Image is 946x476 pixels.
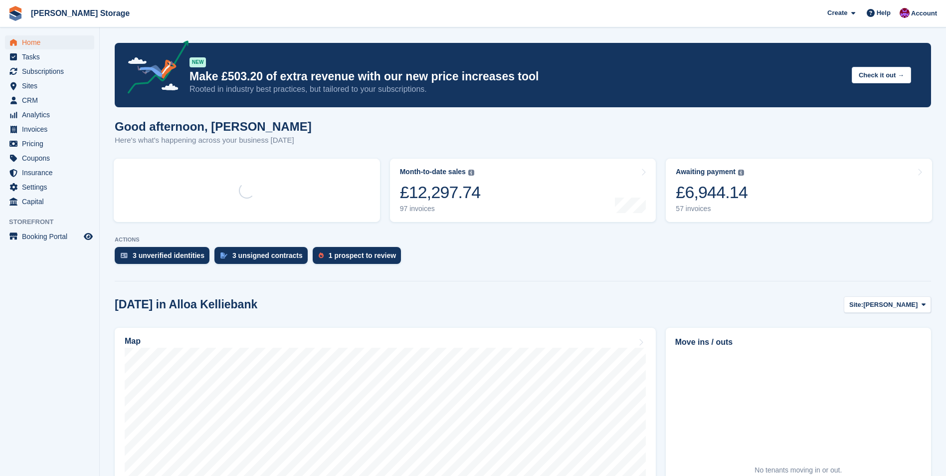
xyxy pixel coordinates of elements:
span: [PERSON_NAME] [863,300,918,310]
div: £12,297.74 [400,182,481,203]
span: Sites [22,79,82,93]
div: 57 invoices [676,205,748,213]
span: Booking Portal [22,230,82,243]
span: Settings [22,180,82,194]
div: 3 unsigned contracts [232,251,303,259]
span: Coupons [22,151,82,165]
a: menu [5,166,94,180]
span: Site: [849,300,863,310]
div: No tenants moving in or out. [755,465,842,476]
a: Month-to-date sales £12,297.74 97 invoices [390,159,656,222]
a: [PERSON_NAME] Storage [27,5,134,21]
a: menu [5,122,94,136]
div: 3 unverified identities [133,251,204,259]
span: Analytics [22,108,82,122]
span: Help [877,8,891,18]
h2: [DATE] in Alloa Kelliebank [115,298,257,311]
span: Pricing [22,137,82,151]
a: Preview store [82,231,94,242]
p: Here's what's happening across your business [DATE] [115,135,312,146]
img: contract_signature_icon-13c848040528278c33f63329250d36e43548de30e8caae1d1a13099fd9432cc5.svg [220,252,227,258]
button: Check it out → [852,67,911,83]
span: Create [827,8,847,18]
h1: Good afternoon, [PERSON_NAME] [115,120,312,133]
span: CRM [22,93,82,107]
a: 3 unverified identities [115,247,214,269]
h2: Map [125,337,141,346]
div: Month-to-date sales [400,168,466,176]
span: Capital [22,195,82,209]
div: £6,944.14 [676,182,748,203]
img: prospect-51fa495bee0391a8d652442698ab0144808aea92771e9ea1ae160a38d050c398.svg [319,252,324,258]
span: Account [911,8,937,18]
span: Storefront [9,217,99,227]
a: 1 prospect to review [313,247,406,269]
span: Tasks [22,50,82,64]
a: menu [5,151,94,165]
a: menu [5,195,94,209]
p: Rooted in industry best practices, but tailored to your subscriptions. [189,84,844,95]
div: Awaiting payment [676,168,736,176]
p: Make £503.20 of extra revenue with our new price increases tool [189,69,844,84]
img: price-adjustments-announcement-icon-8257ccfd72463d97f412b2fc003d46551f7dbcb40ab6d574587a9cd5c0d94... [119,40,189,97]
h2: Move ins / outs [675,336,922,348]
img: verify_identity-adf6edd0f0f0b5bbfe63781bf79b02c33cf7c696d77639b501bdc392416b5a36.svg [121,252,128,258]
div: 1 prospect to review [329,251,396,259]
a: Awaiting payment £6,944.14 57 invoices [666,159,932,222]
img: Audra Whitelaw [900,8,910,18]
a: menu [5,64,94,78]
a: menu [5,108,94,122]
button: Site: [PERSON_NAME] [844,296,931,313]
a: menu [5,230,94,243]
img: stora-icon-8386f47178a22dfd0bd8f6a31ec36ba5ce8667c1dd55bd0f319d3a0aa187defe.svg [8,6,23,21]
img: icon-info-grey-7440780725fd019a000dd9b08b2336e03edf1995a4989e88bcd33f0948082b44.svg [738,170,744,176]
a: menu [5,180,94,194]
span: Insurance [22,166,82,180]
a: menu [5,93,94,107]
div: 97 invoices [400,205,481,213]
span: Invoices [22,122,82,136]
span: Subscriptions [22,64,82,78]
a: menu [5,137,94,151]
p: ACTIONS [115,237,931,243]
span: Home [22,35,82,49]
div: NEW [189,57,206,67]
a: menu [5,35,94,49]
img: icon-info-grey-7440780725fd019a000dd9b08b2336e03edf1995a4989e88bcd33f0948082b44.svg [468,170,474,176]
a: menu [5,50,94,64]
a: menu [5,79,94,93]
a: 3 unsigned contracts [214,247,313,269]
